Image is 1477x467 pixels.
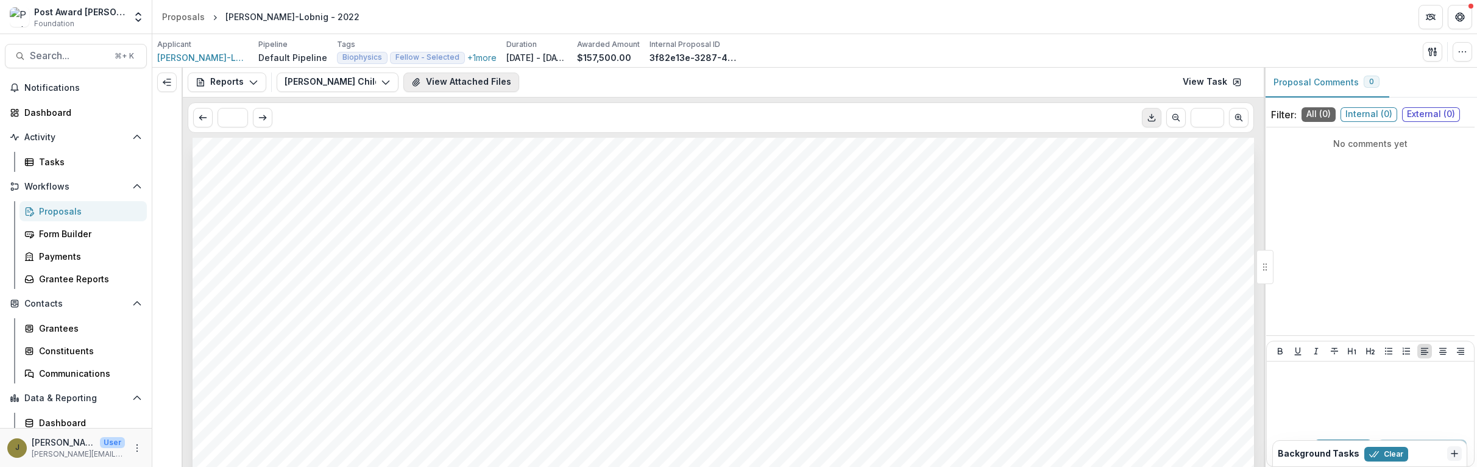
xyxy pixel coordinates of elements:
button: Proposal Comments [1264,68,1389,98]
div: Proposals [39,205,137,218]
div: Form Builder [39,227,137,240]
a: Dashboard [19,413,147,433]
button: View Attached Files [403,73,519,92]
button: Scroll to next page [253,108,272,127]
a: Proposals [19,201,147,221]
p: $157,500.00 [577,51,631,64]
div: Jamie [15,444,19,452]
span: Search... [30,50,107,62]
nav: breadcrumb [157,8,364,26]
button: +1more [467,51,497,64]
div: Communications [39,367,137,380]
span: Date you completed this report. [257,439,631,464]
a: Communications [19,363,147,383]
span: Workflows [24,182,127,192]
span: Activity [24,132,127,143]
p: 3f82e13e-3287-4df4-a4bf-2ec9ff459544 [650,51,741,64]
img: Post Award Jane Coffin Childs Memorial Fund [10,7,29,27]
button: Search... [5,44,147,68]
button: Download PDF [1142,108,1161,127]
span: Notifications [24,83,142,93]
button: Align Right [1453,344,1468,358]
p: Awarded Amount [577,39,640,50]
p: Applicant [157,39,191,50]
button: Bullet List [1381,344,1396,358]
button: Open Data & Reporting [5,388,147,408]
button: More [130,441,144,455]
button: Scroll to previous page [193,108,213,127]
button: Reports [188,73,266,92]
p: [PERSON_NAME][EMAIL_ADDRESS][PERSON_NAME][DOMAIN_NAME] [32,449,125,460]
button: Align Center [1436,344,1450,358]
div: Dashboard [39,416,137,429]
button: Ordered List [1399,344,1414,358]
a: [PERSON_NAME]-Lobnig [157,51,249,64]
span: Continuation of support is contingent upon satisfactory review of the annual progress report. All [257,327,1154,349]
a: Tasks [19,152,147,172]
button: Add Comment [1378,440,1467,459]
span: Fellow - Selected [395,53,459,62]
button: Scroll to next page [1229,108,1249,127]
button: Italicize [1309,344,1323,358]
span: External ( 0 ) [1402,107,1460,122]
div: Grantees [39,322,137,335]
div: Post Award [PERSON_NAME] Childs Memorial Fund [34,5,125,18]
button: Scroll to previous page [1166,108,1186,127]
p: User [100,437,125,448]
div: Grantee Reports [39,273,137,285]
a: Grantee Reports [19,269,147,289]
button: Align Left [1417,344,1432,358]
button: Heading 1 [1345,344,1359,358]
button: Open Workflows [5,177,147,196]
button: Expand left [157,73,177,92]
span: Foundation [34,18,74,29]
a: Proposals [157,8,210,26]
a: Dashboard [5,102,147,123]
div: ⌘ + K [112,49,136,63]
a: Grantees [19,318,147,338]
button: Partners [1419,5,1443,29]
a: Payments [19,246,147,266]
button: Heading 2 [1363,344,1378,358]
span: Contacts [24,299,127,309]
button: Clear [1364,447,1408,462]
p: Default Pipeline [258,51,327,64]
div: [PERSON_NAME]-Lobnig - 2022 [225,10,360,23]
span: 0 [1369,77,1374,86]
button: Open Activity [5,127,147,147]
button: Open entity switcher [130,5,147,29]
a: Constituents [19,341,147,361]
button: Notifications [5,78,147,98]
button: Internal [1314,440,1373,459]
p: Pipeline [258,39,288,50]
div: Payments [39,250,137,263]
p: Filter: [1271,107,1297,122]
button: Dismiss [1447,446,1462,461]
span: research progress and assure that the Fellow’s research is on target with the funded project. [257,385,1129,406]
button: [PERSON_NAME] Childs Funds Fellow’s Annual Progress Report [277,73,398,92]
div: Dashboard [24,106,137,119]
button: Get Help [1448,5,1472,29]
a: View Task [1175,73,1249,92]
p: No comments yet [1271,137,1470,150]
p: [PERSON_NAME] [32,436,95,449]
button: Strike [1327,344,1342,358]
button: Underline [1291,344,1305,358]
p: Internal Proposal ID [650,39,720,50]
p: [DATE] - [DATE] [506,51,567,64]
button: Bold [1273,344,1288,358]
span: Internal ( 0 ) [1341,107,1397,122]
div: Tasks [39,155,137,168]
div: Proposals [162,10,205,23]
span: Submission Responses [257,202,659,238]
a: Form Builder [19,224,147,244]
span: progress reports are kept strictly confidential. The reports serve as an auditing tool to monitor [257,356,1136,377]
span: Biophysics [342,53,382,62]
span: All ( 0 ) [1302,107,1336,122]
div: Constituents [39,344,137,357]
span: Data & Reporting [24,393,127,404]
button: Open Contacts [5,294,147,313]
h2: Background Tasks [1278,449,1359,459]
p: Tags [337,39,355,50]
